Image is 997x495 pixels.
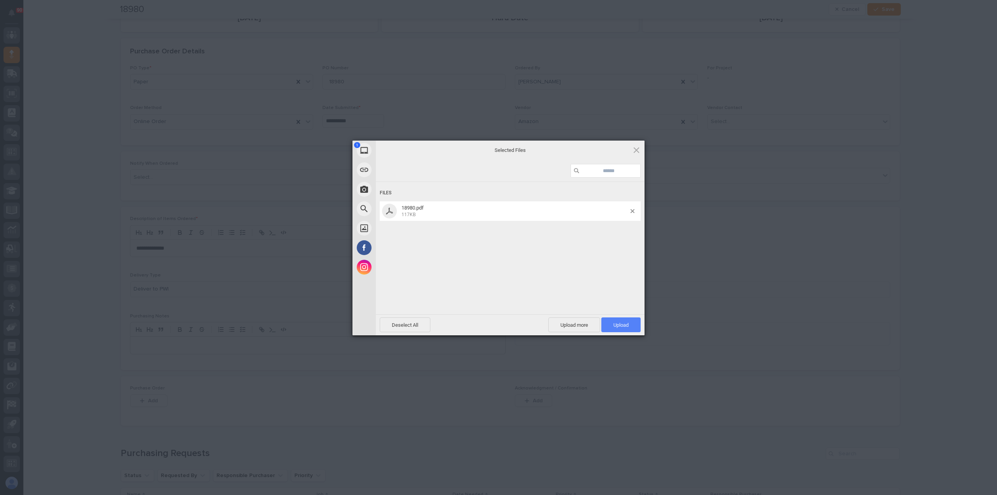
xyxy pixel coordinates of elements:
[352,257,446,277] div: Instagram
[548,317,600,332] span: Upload more
[632,146,641,154] span: Click here or hit ESC to close picker
[352,180,446,199] div: Take Photo
[380,317,430,332] span: Deselect All
[399,205,631,218] span: 18980.pdf
[601,317,641,332] span: Upload
[432,146,588,153] span: Selected Files
[354,142,360,148] span: 1
[352,141,446,160] div: My Device
[352,199,446,218] div: Web Search
[352,238,446,257] div: Facebook
[402,212,416,217] span: 117KB
[352,160,446,180] div: Link (URL)
[613,322,629,328] span: Upload
[352,218,446,238] div: Unsplash
[402,205,424,211] span: 18980.pdf
[380,186,641,200] div: Files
